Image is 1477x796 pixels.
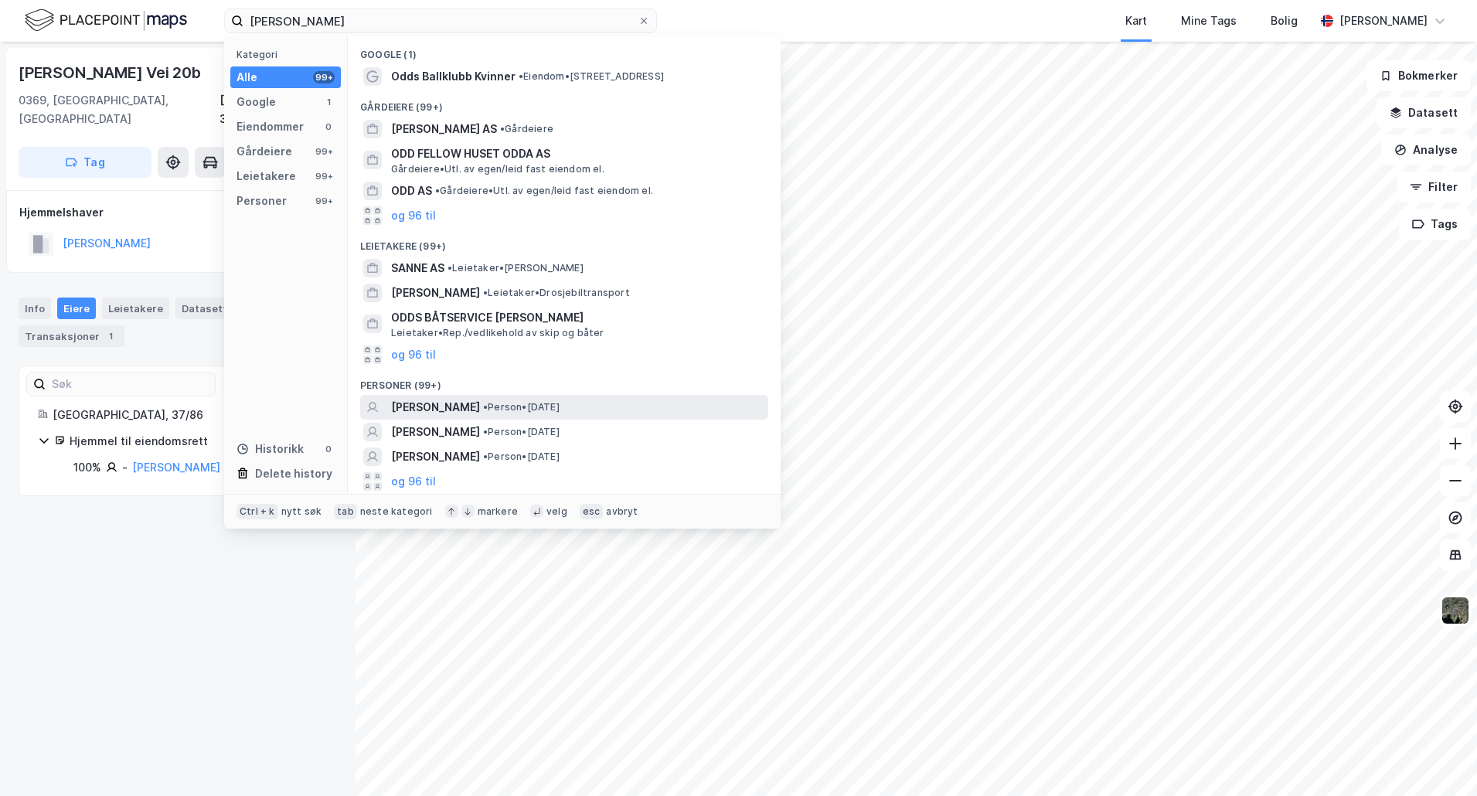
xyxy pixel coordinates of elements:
span: Gårdeiere • Utl. av egen/leid fast eiendom el. [435,185,653,197]
div: Google [237,93,276,111]
button: Analyse [1381,134,1471,165]
div: Info [19,298,51,319]
div: [GEOGRAPHIC_DATA], 37/86 [220,91,337,128]
img: 9k= [1441,596,1470,625]
div: Historikk [237,440,304,458]
div: markere [478,505,518,518]
div: tab [334,504,357,519]
span: • [448,262,452,274]
button: Tag [19,147,151,178]
span: • [500,123,505,134]
div: 99+ [313,195,335,207]
div: 1 [103,328,118,344]
div: Leietakere (99+) [348,228,781,256]
span: SANNE AS [391,259,444,277]
span: • [435,185,440,196]
span: Odds Ballklubb Kvinner [391,67,516,86]
img: logo.f888ab2527a4732fd821a326f86c7f29.svg [25,7,187,34]
a: [PERSON_NAME] [132,461,220,474]
div: Gårdeiere [237,142,292,161]
button: Datasett [1377,97,1471,128]
div: 99+ [313,71,335,83]
div: Mine Tags [1181,12,1237,30]
div: [PERSON_NAME] [1339,12,1428,30]
span: • [483,451,488,462]
div: nytt søk [281,505,322,518]
span: Leietaker • Rep./vedlikehold av skip og båter [391,327,604,339]
div: [GEOGRAPHIC_DATA], 37/86 [53,406,318,424]
div: Leietakere [237,167,296,185]
div: neste kategori [360,505,433,518]
span: Gårdeiere • Utl. av egen/leid fast eiendom el. [391,163,604,175]
span: [PERSON_NAME] [391,423,480,441]
span: • [483,287,488,298]
span: [PERSON_NAME] AS [391,120,497,138]
div: Google (1) [348,36,781,64]
div: - [122,458,128,477]
div: Gårdeiere (99+) [348,89,781,117]
span: • [483,401,488,413]
span: Person • [DATE] [483,426,560,438]
div: Personer [237,192,287,210]
div: velg [546,505,567,518]
div: Leietakere [102,298,169,319]
button: og 96 til [391,345,436,364]
div: Bolig [1271,12,1298,30]
div: 0 [322,121,335,133]
div: Kart [1125,12,1147,30]
span: Leietaker • [PERSON_NAME] [448,262,584,274]
div: 0 [322,443,335,455]
div: Hjemmel til eiendomsrett [70,432,318,451]
div: 99+ [313,170,335,182]
div: Kategori [237,49,341,60]
span: Leietaker • Drosjebiltransport [483,287,630,299]
span: Person • [DATE] [483,451,560,463]
span: [PERSON_NAME] [391,447,480,466]
div: 1 [322,96,335,108]
div: Kontrollprogram for chat [1400,722,1477,796]
button: Tags [1399,209,1471,240]
div: [PERSON_NAME] Vei 20b [19,60,204,85]
div: Personer (99+) [348,367,781,395]
div: Eiendommer [237,117,304,136]
span: Eiendom • [STREET_ADDRESS] [519,70,664,83]
span: ODDS BÅTSERVICE [PERSON_NAME] [391,308,762,327]
div: Delete history [255,464,332,483]
div: Datasett [175,298,233,319]
span: • [519,70,523,82]
span: • [483,426,488,437]
button: og 96 til [391,472,436,491]
span: ODD AS [391,182,432,200]
div: 100% [73,458,101,477]
button: og 96 til [391,206,436,225]
span: ODD FELLOW HUSET ODDA AS [391,145,762,163]
span: [PERSON_NAME] [391,398,480,417]
div: 99+ [313,145,335,158]
div: Transaksjoner [19,325,124,347]
div: Hjemmelshaver [19,203,336,222]
input: Søk på adresse, matrikkel, gårdeiere, leietakere eller personer [243,9,638,32]
div: Alle [237,68,257,87]
span: [PERSON_NAME] [391,284,480,302]
div: Eiere [57,298,96,319]
iframe: Chat Widget [1400,722,1477,796]
div: 0369, [GEOGRAPHIC_DATA], [GEOGRAPHIC_DATA] [19,91,220,128]
div: esc [580,504,604,519]
div: avbryt [606,505,638,518]
button: Filter [1397,172,1471,202]
span: Gårdeiere [500,123,553,135]
div: Ctrl + k [237,504,278,519]
span: Person • [DATE] [483,401,560,413]
input: Søk [46,372,215,396]
button: Bokmerker [1366,60,1471,91]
